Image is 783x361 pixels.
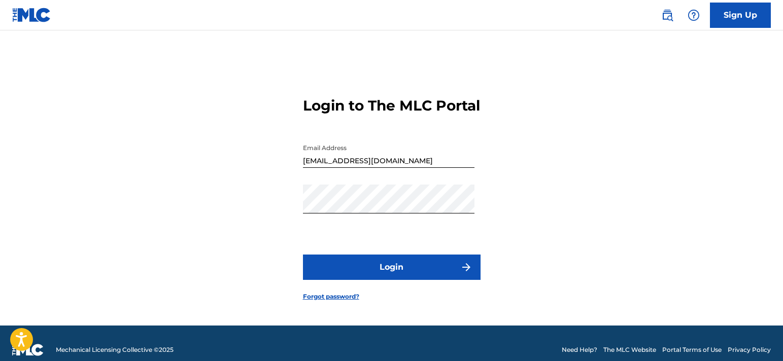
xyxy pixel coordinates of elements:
img: logo [12,344,44,356]
img: MLC Logo [12,8,51,22]
a: Privacy Policy [728,345,771,354]
a: Forgot password? [303,292,359,301]
img: search [661,9,673,21]
button: Login [303,255,481,280]
img: f7272a7cc735f4ea7f67.svg [460,261,472,273]
a: The MLC Website [603,345,656,354]
a: Portal Terms of Use [662,345,722,354]
a: Need Help? [562,345,597,354]
a: Sign Up [710,3,771,28]
a: Public Search [657,5,677,25]
div: Help [684,5,704,25]
h3: Login to The MLC Portal [303,97,480,115]
img: help [688,9,700,21]
span: Mechanical Licensing Collective © 2025 [56,345,174,354]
